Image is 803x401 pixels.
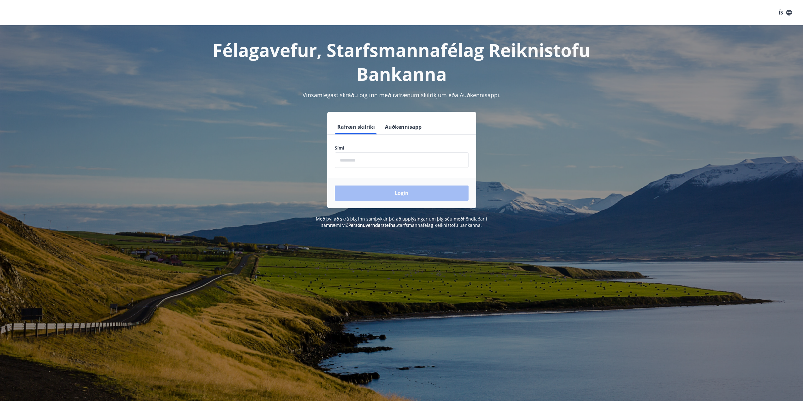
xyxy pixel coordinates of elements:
button: ÍS [775,7,795,18]
span: Með því að skrá þig inn samþykkir þú að upplýsingar um þig séu meðhöndlaðar í samræmi við Starfsm... [316,216,487,228]
button: Rafræn skilríki [335,119,377,134]
label: Sími [335,145,469,151]
h1: Félagavefur, Starfsmannafélag Reiknistofu Bankanna [182,38,621,86]
a: Persónuverndarstefna [348,222,396,228]
button: Auðkennisapp [382,119,424,134]
span: Vinsamlegast skráðu þig inn með rafrænum skilríkjum eða Auðkennisappi. [303,91,501,99]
